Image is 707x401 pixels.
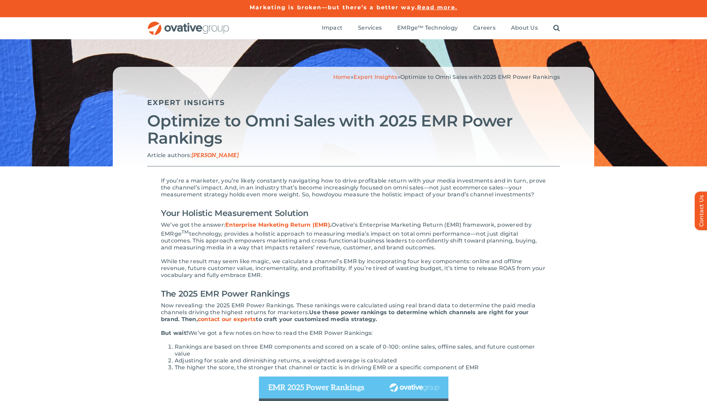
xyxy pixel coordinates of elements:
[161,222,546,251] p: We’ve got the answer: Ovative’s Enterprise Marketing Return (EMR) framework, powered by EMRge tec...
[333,74,560,80] span: » »
[322,24,342,32] a: Impact
[511,24,538,32] a: About Us
[400,74,560,80] span: Optimize to Omni Sales with 2025 EMR Power Rankings
[147,21,230,27] a: OG_Full_horizontal_RGB
[473,24,496,31] span: Careers
[147,152,560,159] p: Article authors:
[175,343,546,357] li: Rankings are based on three EMR components and scored on a scale of 0-100: online sales, offline ...
[147,98,225,107] a: Expert Insights
[225,222,330,228] a: Enterprise Marketing Return (EMR)
[322,17,560,39] nav: Menu
[397,24,458,31] span: EMRge™ Technology
[161,330,546,337] p: We’ve got a few notes on how to read the EMR Power Rankings:
[161,258,546,279] p: While the result may seem like magic, we calculate a channel’s EMR by incorporating four key comp...
[161,302,546,323] p: Now revealing: the 2025 EMR Power Rankings. These rankings were calculated using real brand data ...
[250,4,417,11] a: Marketing is broken—but there’s a better way.
[147,112,560,147] h2: Optimize to Omni Sales with 2025 EMR Power Rankings
[353,74,398,80] a: Expert Insights
[397,24,458,32] a: EMRge™ Technology
[161,205,546,222] h2: Your Holistic Measurement Solution
[198,316,256,322] a: contact our experts
[161,330,188,336] strong: But wait!
[324,191,331,198] em: do
[511,24,538,31] span: About Us
[161,286,546,302] h2: The 2025 EMR Power Rankings
[358,24,382,32] a: Services
[182,229,189,235] sup: TM
[175,364,546,371] li: The higher the score, the stronger that channel or tactic is in driving EMR or a specific compone...
[225,222,331,228] strong: .
[417,4,457,11] a: Read more.
[358,24,382,31] span: Services
[192,152,239,159] span: [PERSON_NAME]
[161,309,529,322] strong: Use these power rankings to determine which channels are right for your brand. Then, to craft you...
[333,74,351,80] a: Home
[161,177,546,198] p: If you’re a marketer, you’re likely constantly navigating how to drive profitable return with you...
[322,24,342,31] span: Impact
[553,24,560,32] a: Search
[473,24,496,32] a: Careers
[175,357,546,364] li: Adjusting for scale and diminishing returns, a weighted average is calculated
